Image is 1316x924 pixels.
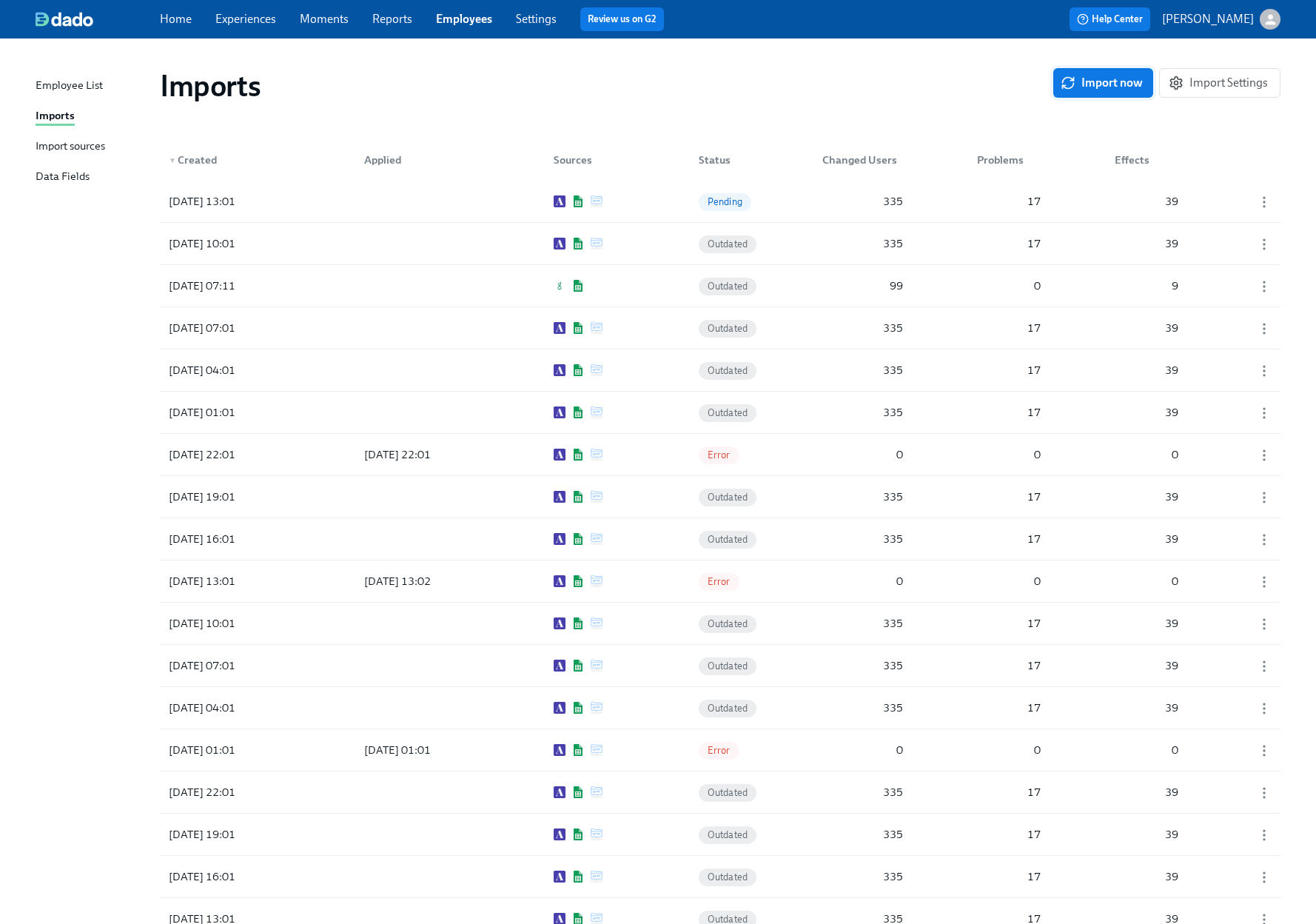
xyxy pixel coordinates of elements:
[160,181,1280,222] div: [DATE] 13:01AshbyGoogle SheetsSFTPPending3351739
[591,238,603,250] img: SFTP
[160,68,261,104] h1: Imports
[571,533,585,545] img: Google Sheets
[163,319,296,337] div: [DATE] 07:01
[554,449,565,461] img: Ashby
[554,406,565,418] img: Ashby
[971,446,1047,463] div: 0
[163,488,296,506] div: [DATE] 19:01
[352,145,486,175] div: Applied
[971,319,1047,337] div: 17
[816,699,909,717] div: 335
[971,783,1047,801] div: 17
[163,277,296,295] div: [DATE] 07:11
[1109,783,1184,801] div: 39
[687,145,761,175] div: Status
[436,12,492,26] a: Employees
[816,783,909,801] div: 335
[163,235,296,252] div: [DATE] 10:01
[816,235,909,252] div: 335
[699,196,751,207] span: Pending
[571,322,585,334] img: Google Sheets
[160,771,1280,814] a: [DATE] 22:01AshbyGoogle SheetsSFTPOutdated3351739
[163,699,296,717] div: [DATE] 04:01
[699,871,757,883] span: Outdated
[1103,145,1184,175] div: Effects
[36,12,93,27] img: dado
[699,365,757,376] span: Outdated
[699,787,757,798] span: Outdated
[971,404,1047,421] div: 17
[971,151,1047,169] div: Problems
[160,434,1280,475] div: [DATE] 22:01[DATE] 22:01AshbyGoogle SheetsSFTPError000
[554,322,565,334] img: Ashby
[163,572,296,590] div: [DATE] 13:01
[160,434,1280,476] a: [DATE] 22:01[DATE] 22:01AshbyGoogle SheetsSFTPError000
[571,280,585,292] img: Google Sheets
[591,744,603,756] img: SFTP
[163,404,296,421] div: [DATE] 01:01
[971,277,1047,295] div: 0
[163,446,296,463] div: [DATE] 22:01
[160,223,1280,264] div: [DATE] 10:01AshbyGoogle SheetsSFTPOutdated3351739
[965,145,1047,175] div: Problems
[699,323,757,334] span: Outdated
[571,195,585,207] img: Google Sheets
[160,603,1280,644] div: [DATE] 10:01AshbyGoogle SheetsSFTPOutdated3351739
[1109,319,1184,337] div: 39
[554,575,565,587] img: Ashby
[816,657,909,674] div: 335
[699,238,757,250] span: Outdated
[571,406,585,418] img: Google Sheets
[1109,826,1184,843] div: 39
[699,829,757,840] span: Outdated
[160,265,1280,307] div: [DATE] 07:11GreenhouseGoogle SheetsOutdated9909
[160,729,1280,771] a: [DATE] 01:01[DATE] 01:01AshbyGoogle SheetsSFTPError000
[571,786,585,798] img: Google Sheets
[1172,76,1268,90] span: Import Settings
[971,530,1047,548] div: 17
[591,491,603,503] img: SFTP
[816,826,909,843] div: 335
[554,280,565,292] img: Greenhouse
[554,871,565,883] img: Ashby
[36,77,148,96] a: Employee List
[163,868,296,885] div: [DATE] 16:01
[160,392,1280,434] a: [DATE] 01:01AshbyGoogle SheetsSFTPOutdated3351739
[36,77,103,96] div: Employee List
[1109,699,1184,717] div: 39
[1109,235,1184,252] div: 39
[816,488,909,506] div: 335
[36,138,105,156] div: Import sources
[1109,572,1184,590] div: 0
[160,518,1280,560] a: [DATE] 16:01AshbyGoogle SheetsSFTPOutdated3351739
[816,145,909,175] div: Changed Users
[554,660,565,672] img: Ashby
[971,572,1047,590] div: 0
[1109,741,1184,759] div: 0
[971,488,1047,506] div: 17
[542,145,631,175] div: Sources
[699,745,739,756] span: Error
[163,151,296,169] div: Created
[571,871,585,883] img: Google Sheets
[591,406,603,418] img: SFTP
[36,138,148,156] a: Import sources
[160,476,1280,518] a: [DATE] 19:01AshbyGoogle SheetsSFTPOutdated3351739
[571,702,585,714] img: Google Sheets
[1162,9,1280,30] button: [PERSON_NAME]
[1162,11,1254,27] p: [PERSON_NAME]
[699,576,739,587] span: Error
[571,238,585,250] img: Google Sheets
[1109,615,1184,632] div: 39
[591,322,603,334] img: SFTP
[699,407,757,418] span: Outdated
[358,572,486,590] div: [DATE] 13:02
[699,703,757,714] span: Outdated
[971,657,1047,674] div: 17
[1109,446,1184,463] div: 0
[571,617,585,629] img: Google Sheets
[36,107,148,126] a: Imports
[1053,68,1153,98] button: Import now
[580,7,664,31] button: Review us on G2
